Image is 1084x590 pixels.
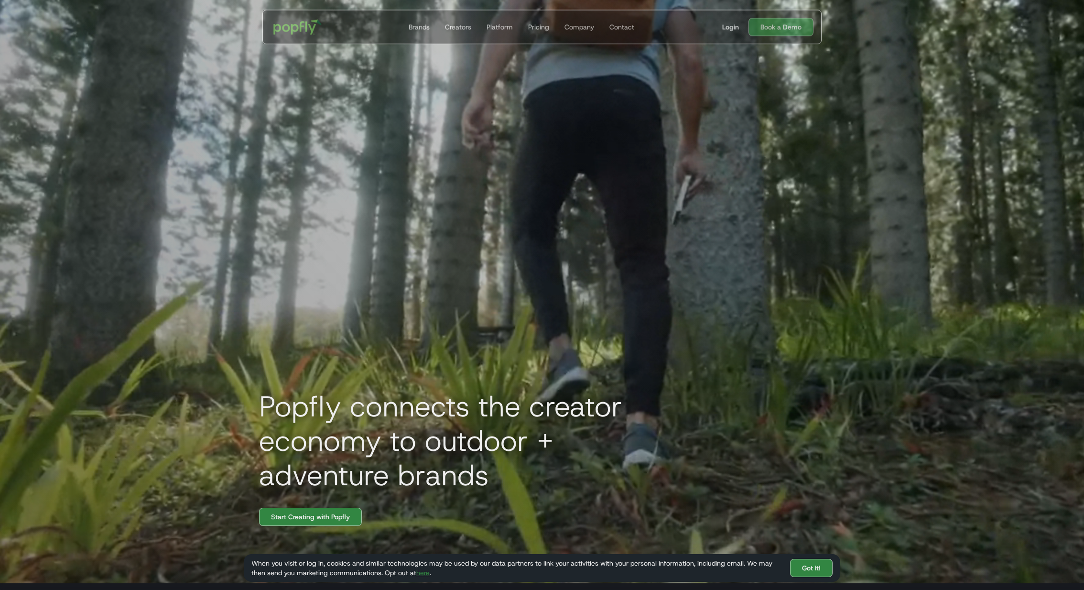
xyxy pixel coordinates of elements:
div: Pricing [528,22,549,32]
div: Platform [487,22,513,32]
div: Creators [445,22,471,32]
a: Platform [483,10,517,44]
a: Start Creating with Popfly [259,508,362,526]
a: Login [718,22,743,32]
a: Got It! [790,559,833,577]
a: Company [561,10,598,44]
div: Login [722,22,739,32]
div: Company [564,22,594,32]
a: here [416,568,430,577]
a: Creators [441,10,475,44]
div: Contact [609,22,634,32]
a: Pricing [524,10,553,44]
a: Contact [606,10,638,44]
a: Brands [405,10,434,44]
div: Brands [409,22,430,32]
a: Book a Demo [748,18,813,36]
a: home [267,12,328,41]
div: When you visit or log in, cookies and similar technologies may be used by our data partners to li... [251,558,782,578]
h1: Popfly connects the creator economy to outdoor + adventure brands [251,389,682,492]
